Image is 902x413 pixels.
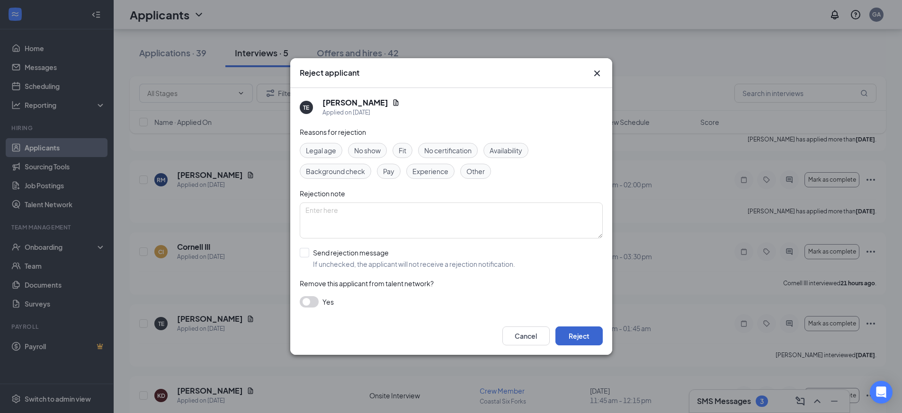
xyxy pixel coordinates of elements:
[424,145,472,156] span: No certification
[466,166,485,176] span: Other
[300,279,434,288] span: Remove this applicant from talent network?
[303,104,309,112] div: TE
[870,381,893,404] div: Open Intercom Messenger
[306,166,365,176] span: Background check
[300,128,366,136] span: Reasons for rejection
[490,145,522,156] span: Availability
[555,326,603,345] button: Reject
[383,166,394,176] span: Pay
[354,145,381,156] span: No show
[392,99,400,106] svg: Document
[300,68,359,78] h3: Reject applicant
[412,166,448,176] span: Experience
[591,68,603,79] svg: Cross
[306,145,336,156] span: Legal age
[322,97,388,108] h5: [PERSON_NAME]
[322,296,334,308] span: Yes
[322,108,400,117] div: Applied on [DATE]
[591,68,603,79] button: Close
[300,189,345,198] span: Rejection note
[399,145,406,156] span: Fit
[502,326,550,345] button: Cancel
